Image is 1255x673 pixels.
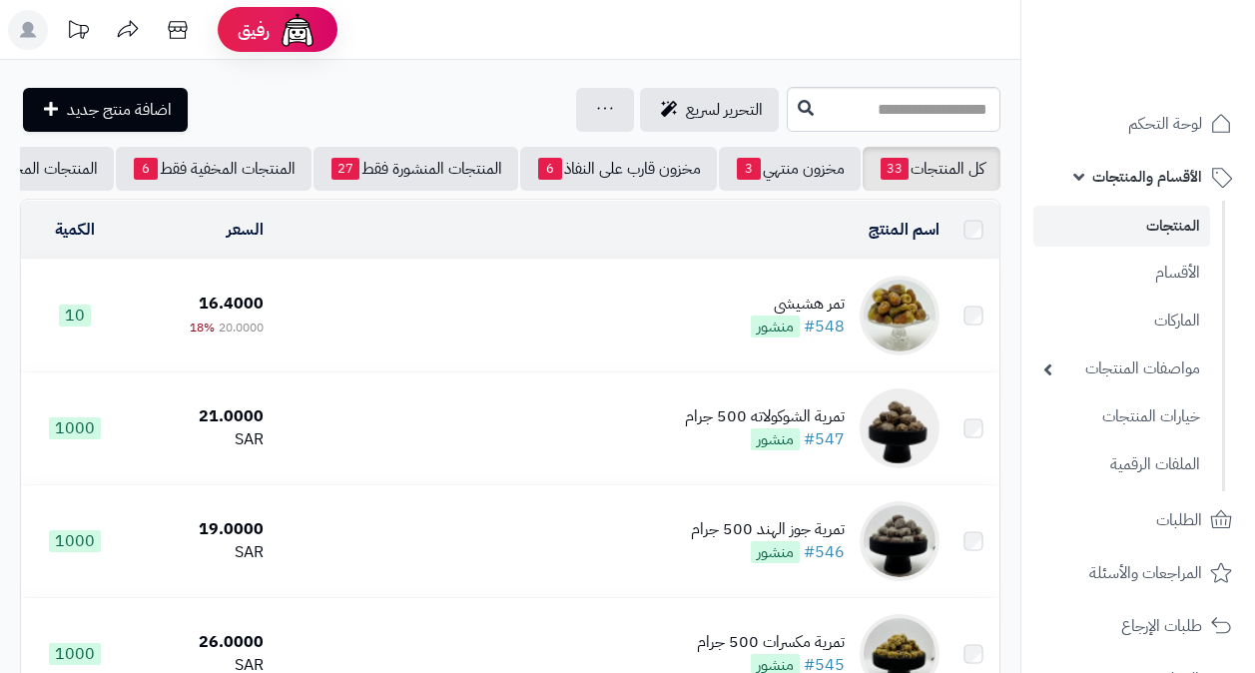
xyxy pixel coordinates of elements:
a: تحديثات المنصة [53,10,103,55]
span: لوحة التحكم [1128,110,1202,138]
a: السعر [227,218,264,242]
a: المنتجات المنشورة فقط27 [314,147,518,191]
span: 1000 [49,417,101,439]
a: مواصفات المنتجات [1033,347,1210,390]
a: المنتجات المخفية فقط6 [116,147,312,191]
span: منشور [751,541,800,563]
span: منشور [751,428,800,450]
a: #548 [804,315,845,338]
a: الكمية [55,218,95,242]
div: 19.0000 [137,518,264,541]
img: تمر هشيشي [860,276,940,355]
a: الطلبات [1033,496,1243,544]
a: كل المنتجات33 [863,147,1000,191]
img: ai-face.png [278,10,317,50]
div: 26.0000 [137,631,264,654]
a: الماركات [1033,300,1210,342]
img: تمرية جوز الهند 500 جرام [860,501,940,581]
span: 27 [331,158,359,180]
a: مخزون قارب على النفاذ6 [520,147,717,191]
span: الطلبات [1156,506,1202,534]
a: لوحة التحكم [1033,100,1243,148]
span: التحرير لسريع [686,98,763,122]
span: 20.0000 [219,319,264,336]
div: SAR [137,428,264,451]
span: رفيق [238,18,270,42]
a: #546 [804,540,845,564]
span: منشور [751,316,800,337]
a: المراجعات والأسئلة [1033,549,1243,597]
a: التحرير لسريع [640,88,779,132]
span: المراجعات والأسئلة [1089,559,1202,587]
a: اسم المنتج [869,218,940,242]
a: #547 [804,427,845,451]
a: خيارات المنتجات [1033,395,1210,438]
div: تمر هشيشي [751,293,845,316]
a: مخزون منتهي3 [719,147,861,191]
div: تمرية الشوكولاته 500 جرام [685,405,845,428]
a: طلبات الإرجاع [1033,602,1243,650]
div: SAR [137,541,264,564]
a: الأقسام [1033,252,1210,295]
span: 6 [134,158,158,180]
span: 33 [881,158,909,180]
a: اضافة منتج جديد [23,88,188,132]
span: 3 [737,158,761,180]
span: 1000 [49,643,101,665]
span: طلبات الإرجاع [1121,612,1202,640]
div: 21.0000 [137,405,264,428]
span: 6 [538,158,562,180]
div: تمرية جوز الهند 500 جرام [691,518,845,541]
span: 18% [190,319,215,336]
span: 1000 [49,530,101,552]
div: تمرية مكسرات 500 جرام [697,631,845,654]
a: الملفات الرقمية [1033,443,1210,486]
span: اضافة منتج جديد [67,98,172,122]
span: 10 [59,305,91,327]
span: 16.4000 [199,292,264,316]
a: المنتجات [1033,206,1210,247]
span: الأقسام والمنتجات [1092,163,1202,191]
img: تمرية الشوكولاته 500 جرام [860,388,940,468]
